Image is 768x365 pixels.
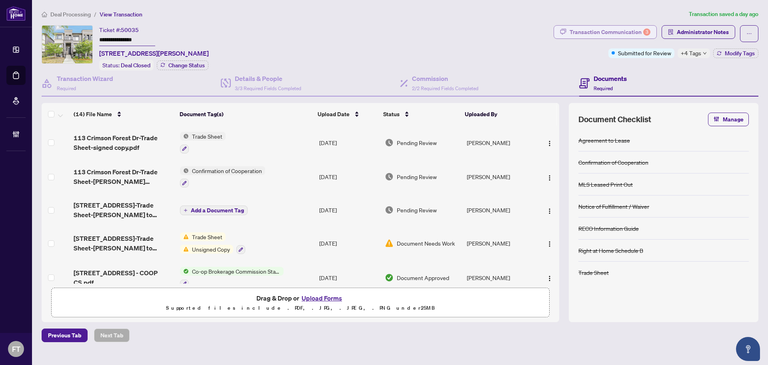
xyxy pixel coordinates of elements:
[736,337,760,361] button: Open asap
[385,172,394,181] img: Document Status
[180,232,189,241] img: Status Icon
[689,10,758,19] article: Transaction saved a day ago
[713,48,758,58] button: Modify Tags
[180,166,265,188] button: Status IconConfirmation of Cooperation
[42,329,88,342] button: Previous Tab
[723,113,744,126] span: Manage
[94,329,130,342] button: Next Tab
[189,267,284,276] span: Co-op Brokerage Commission Statement
[383,110,400,119] span: Status
[256,293,344,303] span: Drag & Drop or
[618,48,671,57] span: Submitted for Review
[708,113,749,126] button: Manage
[464,160,536,194] td: [PERSON_NAME]
[578,158,648,167] div: Confirmation of Cooperation
[397,138,437,147] span: Pending Review
[121,26,139,34] span: 50035
[677,26,729,38] span: Administrator Notes
[578,224,639,233] div: RECO Information Guide
[578,246,643,255] div: Right at Home Schedule B
[74,200,174,220] span: [STREET_ADDRESS]-Trade Sheet-[PERSON_NAME] to Review.pdf
[74,133,174,152] span: 113 Crimson Forest Dr-Trade Sheet-signed copy.pdf
[56,303,544,313] p: Supported files include .PDF, .JPG, .JPEG, .PNG under 25 MB
[543,136,556,149] button: Logo
[578,180,633,189] div: MLS Leased Print Out
[570,26,650,38] div: Transaction Communication
[180,166,189,175] img: Status Icon
[464,125,536,160] td: [PERSON_NAME]
[464,260,536,295] td: [PERSON_NAME]
[235,74,301,83] h4: Details & People
[189,245,233,254] span: Unsigned Copy
[703,51,707,55] span: down
[546,175,553,181] img: Logo
[316,226,382,260] td: [DATE]
[99,60,154,71] div: Status:
[94,10,96,19] li: /
[316,160,382,194] td: [DATE]
[668,29,674,35] span: solution
[184,208,188,212] span: plus
[191,208,244,213] span: Add a Document Tag
[57,74,113,83] h4: Transaction Wizard
[543,271,556,284] button: Logo
[397,206,437,214] span: Pending Review
[578,202,649,211] div: Notice of Fulfillment / Waiver
[385,239,394,248] img: Document Status
[99,48,209,58] span: [STREET_ADDRESS][PERSON_NAME]
[543,237,556,250] button: Logo
[235,85,301,91] span: 3/3 Required Fields Completed
[74,110,112,119] span: (14) File Name
[180,132,189,141] img: Status Icon
[157,60,208,70] button: Change Status
[316,194,382,226] td: [DATE]
[385,138,394,147] img: Document Status
[189,132,226,141] span: Trade Sheet
[546,208,553,214] img: Logo
[121,62,150,69] span: Deal Closed
[554,25,657,39] button: Transaction Communication3
[385,273,394,282] img: Document Status
[57,85,76,91] span: Required
[70,103,176,125] th: (14) File Name
[578,268,609,277] div: Trade Sheet
[50,11,91,18] span: Deal Processing
[52,288,549,318] span: Drag & Drop orUpload FormsSupported files include .PDF, .JPG, .JPEG, .PNG under25MB
[74,268,174,287] span: [STREET_ADDRESS] - COOP CS.pdf
[385,206,394,214] img: Document Status
[74,234,174,253] span: [STREET_ADDRESS]-Trade Sheet-[PERSON_NAME] to Review.pdf
[397,172,437,181] span: Pending Review
[643,28,650,36] div: 3
[662,25,735,39] button: Administrator Notes
[546,275,553,282] img: Logo
[380,103,462,125] th: Status
[681,48,701,58] span: +4 Tags
[578,114,651,125] span: Document Checklist
[464,194,536,226] td: [PERSON_NAME]
[314,103,380,125] th: Upload Date
[299,293,344,303] button: Upload Forms
[316,260,382,295] td: [DATE]
[543,204,556,216] button: Logo
[594,74,627,83] h4: Documents
[42,12,47,17] span: home
[397,239,455,248] span: Document Needs Work
[546,140,553,147] img: Logo
[316,125,382,160] td: [DATE]
[180,206,248,215] button: Add a Document Tag
[189,232,226,241] span: Trade Sheet
[48,329,81,342] span: Previous Tab
[6,6,26,21] img: logo
[594,85,613,91] span: Required
[100,11,142,18] span: View Transaction
[397,273,449,282] span: Document Approved
[99,25,139,34] div: Ticket #:
[74,167,174,186] span: 113 Crimson Forest Dr-Trade Sheet-[PERSON_NAME] Reviewed.pdf
[12,343,20,355] span: FT
[180,132,226,153] button: Status IconTrade Sheet
[746,31,752,36] span: ellipsis
[462,103,534,125] th: Uploaded By
[412,85,478,91] span: 2/2 Required Fields Completed
[546,241,553,247] img: Logo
